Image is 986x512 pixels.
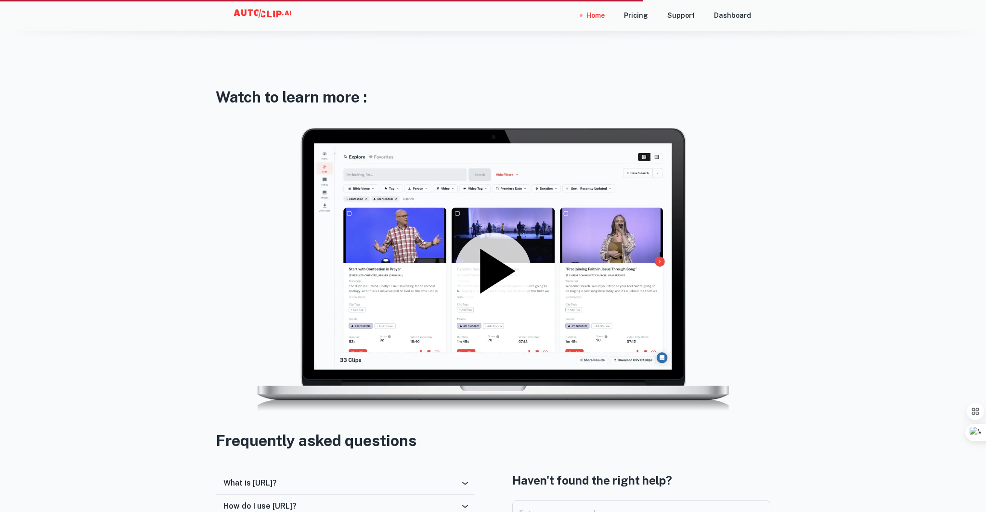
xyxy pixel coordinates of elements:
[223,501,297,511] h6: How do I use [URL]?
[512,472,770,489] h4: Haven't found the right help?
[254,128,732,416] img: lightmode
[223,478,277,487] h6: What is [URL]?
[216,86,770,109] h3: Watch to learn more :
[216,429,770,452] h3: Frequently asked questions
[216,472,474,495] div: What is [URL]?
